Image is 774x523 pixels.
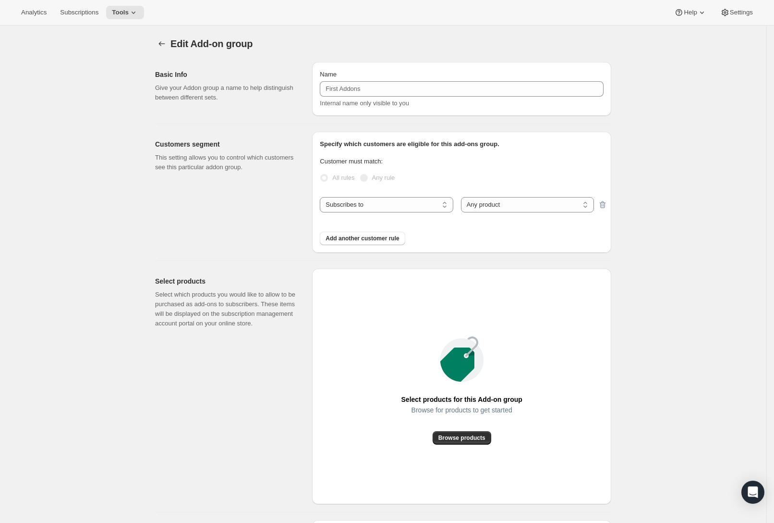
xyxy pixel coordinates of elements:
span: Subscriptions [60,9,98,16]
h2: Customers segment [155,139,297,149]
h2: Select products [155,276,297,286]
span: Browse products [438,434,485,442]
button: Analytics [15,6,52,19]
h2: Basic Info [155,70,297,79]
span: Analytics [21,9,47,16]
span: Internal name only visible to you [320,100,409,107]
button: Help [668,6,712,19]
p: Select which products you would like to allow to be purchased as add-ons to subscribers. These it... [155,290,297,328]
button: Browse products [433,431,491,445]
p: Give your Addon group a name to help distinguish between different sets. [155,83,297,102]
button: Settings [714,6,759,19]
span: Browse for products to get started [411,403,512,417]
span: Select products for this Add-on group [401,393,522,406]
div: Open Intercom Messenger [741,481,764,504]
span: Any rule [372,174,395,181]
button: Tools [106,6,144,19]
input: First Addons [320,81,604,97]
span: Add another customer rule [326,235,399,242]
span: Help [684,9,697,16]
p: This setting allows you to control which customers see this particular addon group. [155,153,297,172]
button: Addon groups [155,37,169,50]
span: Specify which customers are eligible for this add-ons group. [320,140,499,148]
span: Settings [730,9,753,16]
span: Tools [112,9,129,16]
button: Add another customer rule [320,232,405,245]
button: Subscriptions [54,6,104,19]
p: Customer must match: [320,157,604,166]
span: Edit Add-on group [170,38,253,49]
span: Name [320,71,337,78]
span: All rules [332,174,354,181]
